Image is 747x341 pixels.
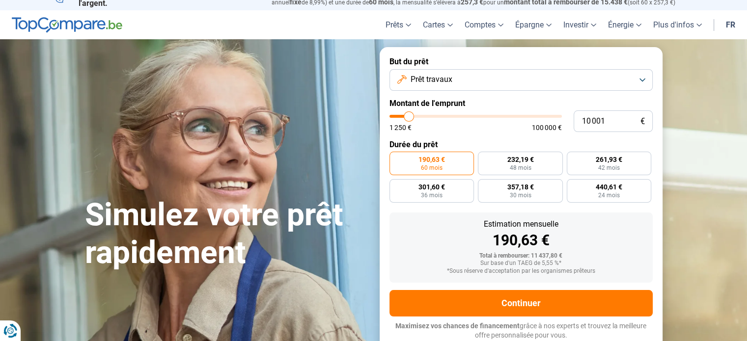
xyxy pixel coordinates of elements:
[397,253,645,260] div: Total à rembourser: 11 437,80 €
[421,165,443,171] span: 60 mois
[380,10,417,39] a: Prêts
[389,124,412,131] span: 1 250 €
[602,10,647,39] a: Énergie
[85,196,368,272] h1: Simulez votre prêt rapidement
[720,10,741,39] a: fr
[389,69,653,91] button: Prêt travaux
[598,192,620,198] span: 24 mois
[411,74,452,85] span: Prêt travaux
[418,184,445,190] span: 301,60 €
[598,165,620,171] span: 42 mois
[421,192,443,198] span: 36 mois
[397,220,645,228] div: Estimation mensuelle
[397,260,645,267] div: Sur base d'un TAEG de 5,55 %*
[596,156,622,163] span: 261,93 €
[596,184,622,190] span: 440,61 €
[389,321,653,341] p: grâce à nos experts et trouvez la meilleure offre personnalisée pour vous.
[12,17,122,33] img: TopCompare
[557,10,602,39] a: Investir
[509,192,531,198] span: 30 mois
[389,99,653,108] label: Montant de l'emprunt
[507,184,533,190] span: 357,18 €
[397,268,645,275] div: *Sous réserve d'acceptation par les organismes prêteurs
[389,57,653,66] label: But du prêt
[417,10,459,39] a: Cartes
[509,10,557,39] a: Épargne
[397,233,645,248] div: 190,63 €
[647,10,708,39] a: Plus d'infos
[532,124,562,131] span: 100 000 €
[389,140,653,149] label: Durée du prêt
[418,156,445,163] span: 190,63 €
[507,156,533,163] span: 232,19 €
[640,117,645,126] span: €
[509,165,531,171] span: 48 mois
[459,10,509,39] a: Comptes
[389,290,653,316] button: Continuer
[395,322,520,330] span: Maximisez vos chances de financement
